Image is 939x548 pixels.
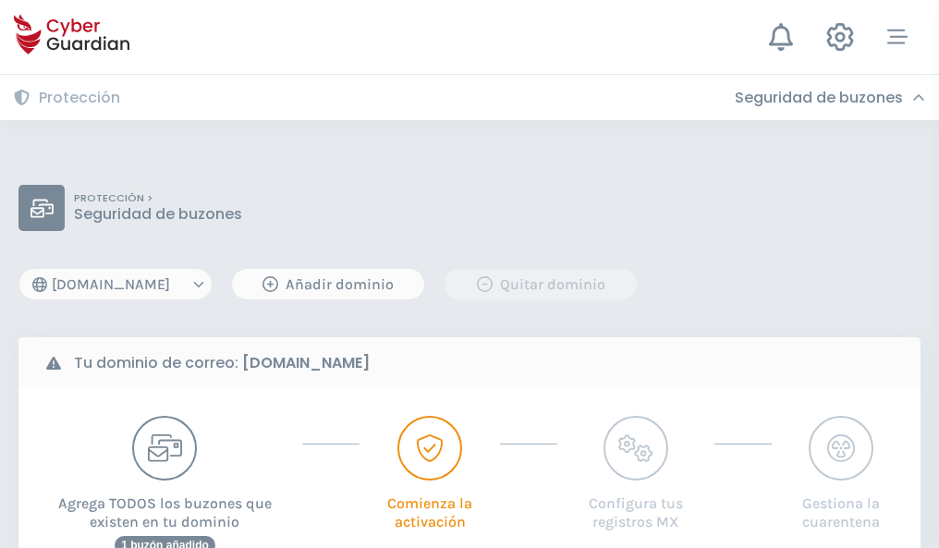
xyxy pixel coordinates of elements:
[378,481,482,531] p: Comienza la activación
[458,274,623,296] div: Quitar dominio
[231,268,425,300] button: Añadir dominio
[39,89,120,107] h3: Protección
[735,89,925,107] div: Seguridad de buzones
[790,481,893,531] p: Gestiona la cuarentena
[790,416,893,531] button: Gestiona la cuarentena
[444,268,638,300] button: Quitar dominio
[735,89,903,107] h3: Seguridad de buzones
[576,481,695,531] p: Configura tus registros MX
[378,416,482,531] button: Comienza la activación
[576,416,695,531] button: Configura tus registros MX
[46,481,284,531] p: Agrega TODOS los buzones que existen en tu dominio
[74,205,242,224] p: Seguridad de buzones
[74,352,370,374] b: Tu dominio de correo:
[74,192,242,205] p: PROTECCIÓN >
[242,352,370,373] strong: [DOMAIN_NAME]
[246,274,410,296] div: Añadir dominio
